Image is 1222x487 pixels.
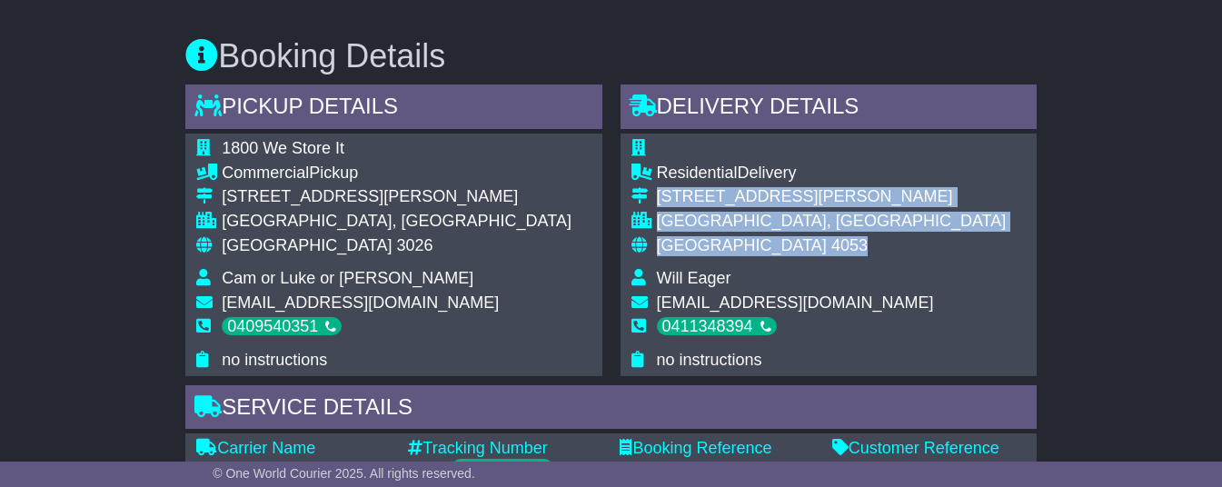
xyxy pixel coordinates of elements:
span: Cam or Luke or [PERSON_NAME] [222,269,473,287]
div: Pickup Details [185,84,601,134]
div: 1019480220 [620,459,813,479]
span: [EMAIL_ADDRESS][DOMAIN_NAME] [657,293,934,312]
div: 0411348394 [657,317,777,335]
span: 3026 [397,236,433,254]
div: Carrier Name [196,439,390,459]
div: StarTrack Express [196,459,390,479]
div: VFQZ [408,459,601,479]
span: no instructions [657,351,762,369]
div: [STREET_ADDRESS][PERSON_NAME] [222,187,571,207]
div: 17923 [832,459,1026,479]
div: [GEOGRAPHIC_DATA], [GEOGRAPHIC_DATA] [657,212,1007,232]
span: © One World Courier 2025. All rights reserved. [213,466,475,481]
span: [GEOGRAPHIC_DATA] [222,236,392,254]
span: Will Eager [657,269,731,287]
div: Service Details [185,385,1037,434]
span: 1800 We Store It [222,139,344,157]
div: Delivery [657,164,1007,184]
span: 4053 [831,236,868,254]
div: 0409540351 [222,317,342,335]
span: Commercial [222,164,309,182]
div: Tracking Number [408,439,601,459]
span: Residential [657,164,738,182]
div: Delivery Details [621,84,1037,134]
span: [GEOGRAPHIC_DATA] [657,236,827,254]
div: Booking Reference [620,439,813,459]
div: 50043066 [452,459,553,477]
div: Customer Reference [832,439,1026,459]
div: [STREET_ADDRESS][PERSON_NAME] [657,187,1007,207]
div: [GEOGRAPHIC_DATA], [GEOGRAPHIC_DATA] [222,212,571,232]
h3: Booking Details [185,38,1037,75]
span: [EMAIL_ADDRESS][DOMAIN_NAME] [222,293,499,312]
div: Pickup [222,164,571,184]
span: no instructions [222,351,327,369]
